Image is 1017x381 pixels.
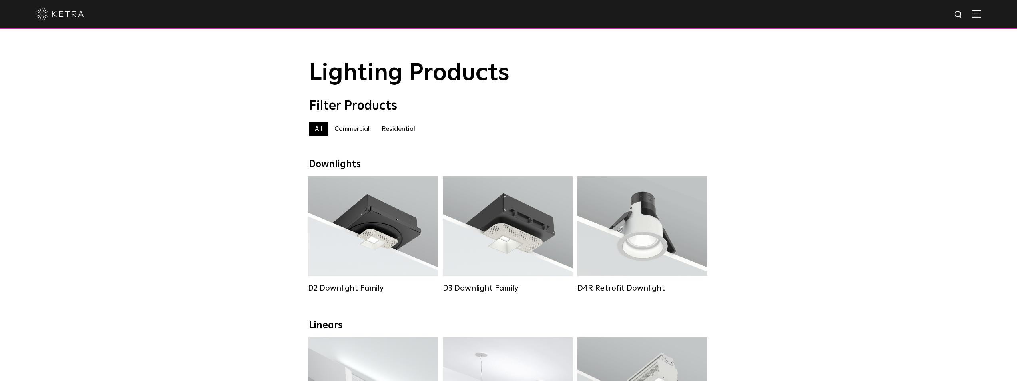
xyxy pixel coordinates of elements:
[309,98,709,114] div: Filter Products
[308,176,438,293] a: D2 Downlight Family Lumen Output:1200Colors:White / Black / Gloss Black / Silver / Bronze / Silve...
[972,10,981,18] img: Hamburger%20Nav.svg
[954,10,964,20] img: search icon
[36,8,84,20] img: ketra-logo-2019-white
[443,176,573,293] a: D3 Downlight Family Lumen Output:700 / 900 / 1100Colors:White / Black / Silver / Bronze / Paintab...
[309,61,509,85] span: Lighting Products
[577,283,707,293] div: D4R Retrofit Downlight
[309,320,709,331] div: Linears
[376,122,421,136] label: Residential
[308,283,438,293] div: D2 Downlight Family
[443,283,573,293] div: D3 Downlight Family
[309,159,709,170] div: Downlights
[309,122,328,136] label: All
[577,176,707,293] a: D4R Retrofit Downlight Lumen Output:800Colors:White / BlackBeam Angles:15° / 25° / 40° / 60°Watta...
[328,122,376,136] label: Commercial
